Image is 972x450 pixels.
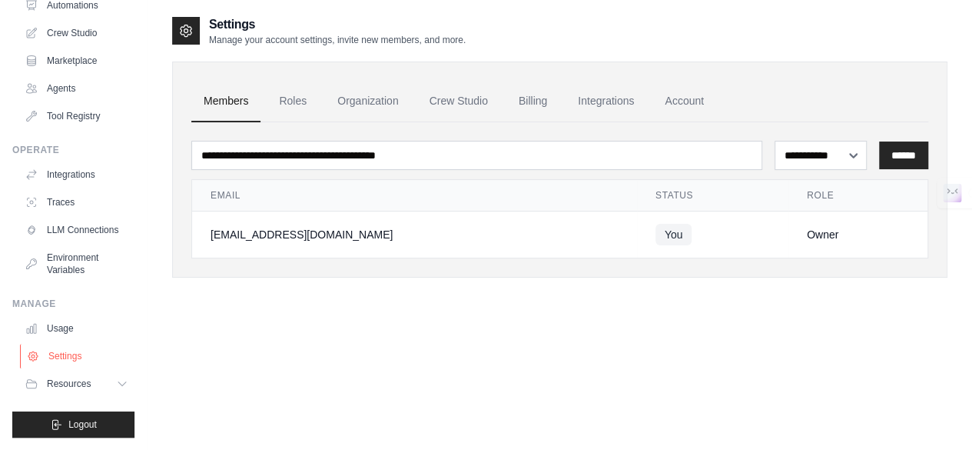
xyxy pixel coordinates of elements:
[807,227,909,242] div: Owner
[209,15,466,34] h2: Settings
[18,372,134,396] button: Resources
[18,316,134,341] a: Usage
[655,224,692,245] span: You
[12,298,134,310] div: Manage
[12,412,134,438] button: Logout
[18,218,134,242] a: LLM Connections
[267,81,319,122] a: Roles
[209,34,466,46] p: Manage your account settings, invite new members, and more.
[566,81,646,122] a: Integrations
[652,81,716,122] a: Account
[18,190,134,215] a: Traces
[788,180,927,212] th: Role
[18,21,134,45] a: Crew Studio
[18,162,134,187] a: Integrations
[68,418,97,431] span: Logout
[20,344,136,368] a: Settings
[18,48,134,73] a: Marketplace
[191,81,260,122] a: Members
[325,81,410,122] a: Organization
[18,245,134,282] a: Environment Variables
[18,76,134,101] a: Agents
[47,378,91,390] span: Resources
[211,227,619,242] div: [EMAIL_ADDRESS][DOMAIN_NAME]
[637,180,788,212] th: Status
[417,81,500,122] a: Crew Studio
[506,81,559,122] a: Billing
[192,180,637,212] th: Email
[12,144,134,156] div: Operate
[18,104,134,128] a: Tool Registry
